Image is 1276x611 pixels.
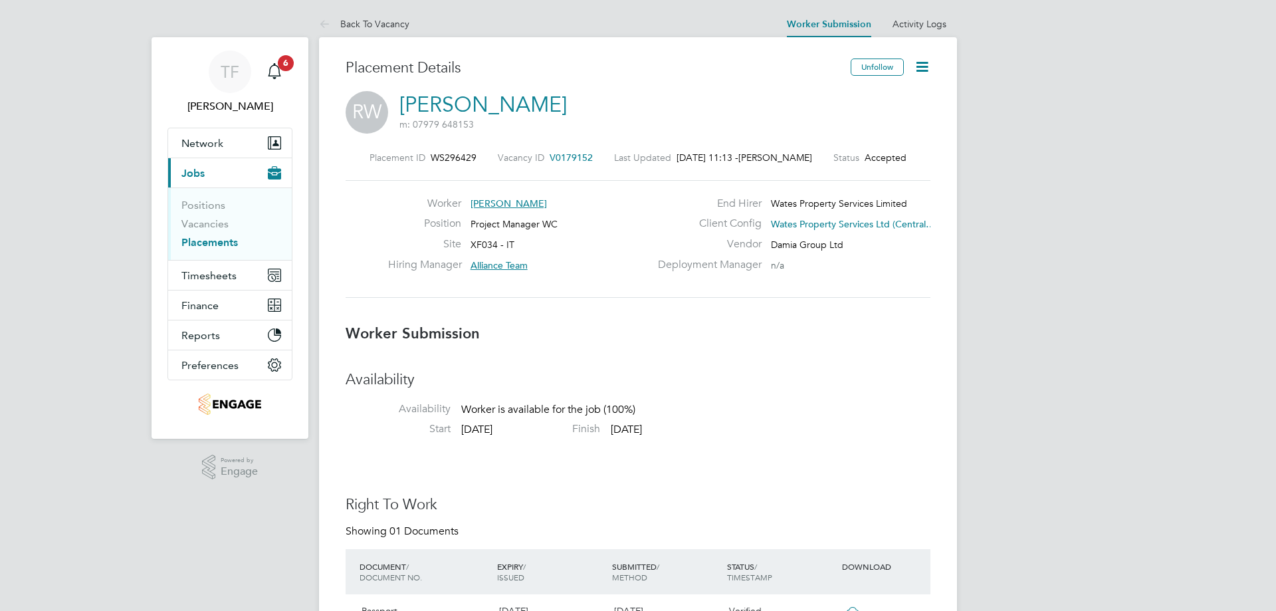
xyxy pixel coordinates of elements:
[388,258,461,272] label: Hiring Manager
[388,197,461,211] label: Worker
[388,237,461,251] label: Site
[650,237,762,251] label: Vendor
[221,455,258,466] span: Powered by
[199,394,261,415] img: damiagroup-logo-retina.png
[278,55,294,71] span: 6
[471,197,547,209] span: [PERSON_NAME]
[202,455,259,480] a: Powered byEngage
[346,422,451,436] label: Start
[461,403,635,416] span: Worker is available for the job (100%)
[168,158,292,187] button: Jobs
[851,59,904,76] button: Unfollow
[221,63,239,80] span: TF
[356,554,494,589] div: DOCUMENT
[754,561,757,572] span: /
[494,554,609,589] div: EXPIRY
[168,320,292,350] button: Reports
[346,91,388,134] span: RW
[614,152,671,164] label: Last Updated
[168,350,292,380] button: Preferences
[181,137,223,150] span: Network
[389,525,459,538] span: 01 Documents
[181,217,229,230] a: Vacancies
[346,59,841,78] h3: Placement Details
[181,359,239,372] span: Preferences
[370,152,425,164] label: Placement ID
[657,561,659,572] span: /
[724,554,839,589] div: STATUS
[181,269,237,282] span: Timesheets
[181,329,220,342] span: Reports
[677,152,738,164] span: [DATE] 11:13 -
[346,525,461,539] div: Showing
[471,259,528,271] span: Alliance Team
[181,299,219,312] span: Finance
[431,152,477,164] span: WS296429
[550,152,593,164] span: V0179152
[771,259,784,271] span: n/a
[498,152,544,164] label: Vacancy ID
[865,152,906,164] span: Accepted
[152,37,308,439] nav: Main navigation
[523,561,526,572] span: /
[787,19,871,30] a: Worker Submission
[181,199,225,211] a: Positions
[771,218,935,230] span: Wates Property Services Ltd (Central…
[346,370,930,390] h3: Availability
[839,554,930,578] div: DOWNLOAD
[738,152,812,164] span: [PERSON_NAME]
[346,495,930,515] h3: Right To Work
[650,258,762,272] label: Deployment Manager
[168,291,292,320] button: Finance
[771,197,907,209] span: Wates Property Services Limited
[893,18,946,30] a: Activity Logs
[650,217,762,231] label: Client Config
[399,118,474,130] span: m: 07979 648153
[609,554,724,589] div: SUBMITTED
[168,261,292,290] button: Timesheets
[612,572,647,582] span: METHOD
[360,572,422,582] span: DOCUMENT NO.
[168,128,292,158] button: Network
[167,98,292,114] span: Tash Fletcher
[346,324,480,342] b: Worker Submission
[727,572,772,582] span: TIMESTAMP
[406,561,409,572] span: /
[399,92,567,118] a: [PERSON_NAME]
[346,402,451,416] label: Availability
[261,51,288,93] a: 6
[471,218,558,230] span: Project Manager WC
[181,167,205,180] span: Jobs
[771,239,843,251] span: Damia Group Ltd
[833,152,859,164] label: Status
[168,187,292,260] div: Jobs
[181,236,238,249] a: Placements
[221,466,258,477] span: Engage
[167,51,292,114] a: TF[PERSON_NAME]
[471,239,514,251] span: XF034 - IT
[611,423,642,436] span: [DATE]
[461,423,492,436] span: [DATE]
[497,572,524,582] span: ISSUED
[650,197,762,211] label: End Hirer
[388,217,461,231] label: Position
[167,394,292,415] a: Go to home page
[495,422,600,436] label: Finish
[319,18,409,30] a: Back To Vacancy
